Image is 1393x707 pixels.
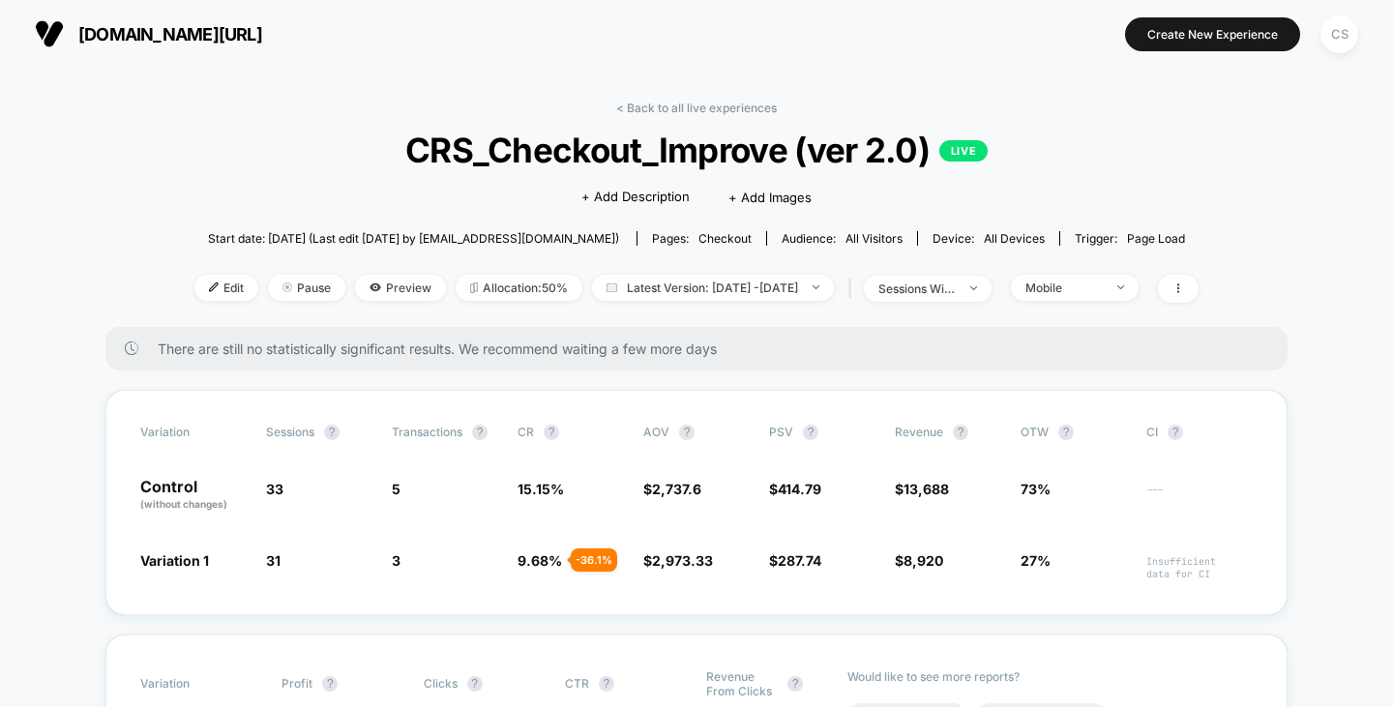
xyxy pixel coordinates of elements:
span: All Visitors [845,231,903,246]
span: Latest Version: [DATE] - [DATE] [592,275,834,301]
img: end [1117,285,1124,289]
span: Profit [282,676,312,691]
span: There are still no statistically significant results. We recommend waiting a few more days [158,340,1249,357]
span: PSV [769,425,793,439]
span: Insufficient data for CI [1146,555,1253,580]
span: all devices [984,231,1045,246]
button: Create New Experience [1125,17,1300,51]
span: 31 [266,552,281,569]
button: ? [953,425,968,440]
p: Would like to see more reports? [847,669,1253,684]
button: ? [679,425,695,440]
div: Audience: [782,231,903,246]
span: Device: [917,231,1059,246]
span: $ [895,481,949,497]
span: Allocation: 50% [456,275,582,301]
span: $ [643,481,701,497]
span: CR [518,425,534,439]
span: Preview [355,275,446,301]
span: 13,688 [904,481,949,497]
button: ? [599,676,614,692]
span: AOV [643,425,669,439]
span: 414.79 [778,481,821,497]
button: ? [324,425,340,440]
p: Control [140,479,247,512]
span: Page Load [1127,231,1185,246]
span: $ [895,552,943,569]
span: 15.15 % [518,481,564,497]
span: 2,737.6 [652,481,701,497]
span: CI [1146,425,1253,440]
span: CRS_Checkout_Improve (ver 2.0) [245,130,1148,170]
span: Revenue [895,425,943,439]
span: Sessions [266,425,314,439]
img: end [813,285,819,289]
span: Revenue From Clicks [706,669,778,698]
span: Pause [268,275,345,301]
span: | [844,275,864,303]
button: ? [467,676,483,692]
img: calendar [607,282,617,292]
span: --- [1146,484,1253,512]
span: 27% [1021,552,1051,569]
span: 9.68 % [518,552,562,569]
span: $ [643,552,713,569]
img: end [970,286,977,290]
span: $ [769,481,821,497]
span: 73% [1021,481,1051,497]
button: ? [544,425,559,440]
span: [DOMAIN_NAME][URL] [78,24,262,44]
span: Transactions [392,425,462,439]
button: ? [803,425,818,440]
div: CS [1320,15,1358,53]
span: OTW [1021,425,1127,440]
div: - 36.1 % [571,548,617,572]
span: 33 [266,481,283,497]
button: ? [1058,425,1074,440]
div: Trigger: [1075,231,1185,246]
img: end [282,282,292,292]
button: ? [1168,425,1183,440]
span: checkout [698,231,752,246]
div: Mobile [1025,280,1103,295]
span: Variation [140,425,247,440]
button: ? [472,425,488,440]
span: Edit [194,275,258,301]
img: edit [209,282,219,292]
span: 5 [392,481,400,497]
button: ? [322,676,338,692]
span: (without changes) [140,498,227,510]
span: 287.74 [778,552,821,569]
button: ? [787,676,803,692]
img: Visually logo [35,19,64,48]
span: Variation [140,669,247,698]
a: < Back to all live experiences [616,101,777,115]
span: $ [769,552,821,569]
span: CTR [565,676,589,691]
img: rebalance [470,282,478,293]
div: Pages: [652,231,752,246]
p: LIVE [939,140,988,162]
span: + Add Images [728,190,812,205]
span: Start date: [DATE] (Last edit [DATE] by [EMAIL_ADDRESS][DOMAIN_NAME]) [208,231,619,246]
span: 8,920 [904,552,943,569]
span: Variation 1 [140,552,209,569]
div: sessions with impression [878,281,956,296]
span: 2,973.33 [652,552,713,569]
span: + Add Description [581,188,690,207]
button: [DOMAIN_NAME][URL] [29,18,268,49]
span: 3 [392,552,400,569]
span: Clicks [424,676,458,691]
button: CS [1315,15,1364,54]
